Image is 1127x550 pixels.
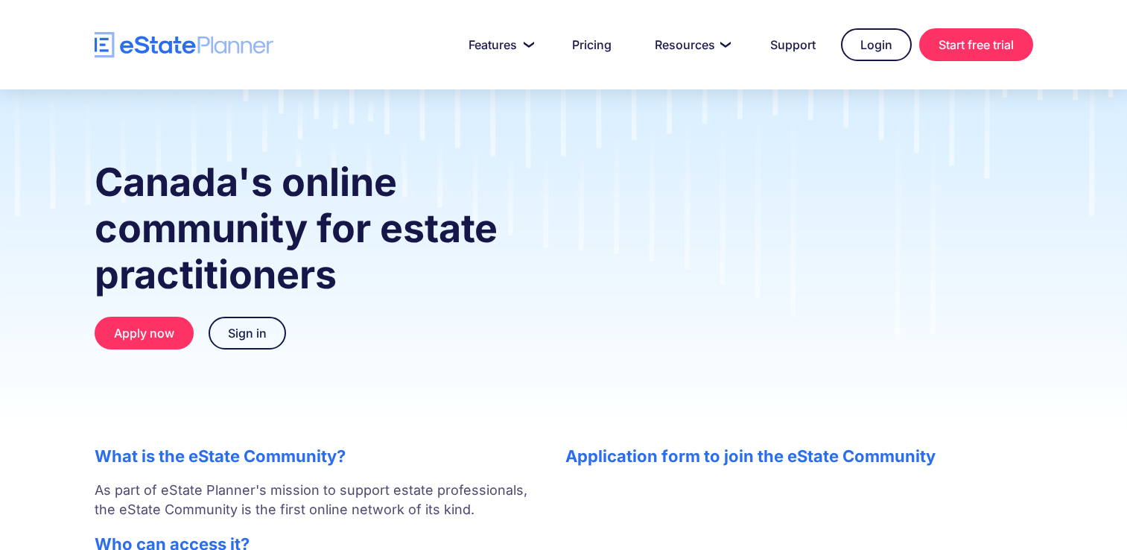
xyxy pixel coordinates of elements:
[95,317,194,350] a: Apply now
[95,159,498,298] strong: Canada's online community for estate practitioners
[209,317,286,350] a: Sign in
[919,28,1033,61] a: Start free trial
[95,446,536,466] h2: What is the eState Community?
[565,446,1033,466] h2: Application form to join the eState Community
[841,28,912,61] a: Login
[752,30,834,60] a: Support
[95,481,536,519] p: As part of eState Planner's mission to support estate professionals, the eState Community is the ...
[451,30,547,60] a: Features
[95,32,273,58] a: home
[554,30,629,60] a: Pricing
[637,30,745,60] a: Resources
